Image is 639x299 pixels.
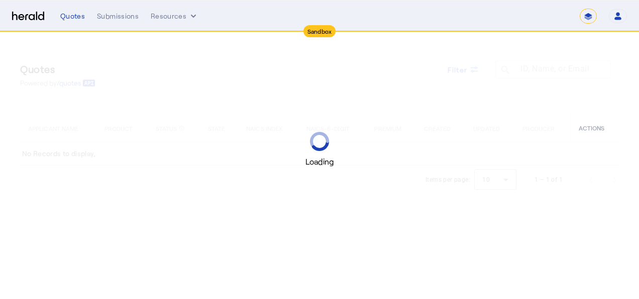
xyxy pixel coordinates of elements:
div: Submissions [97,11,139,21]
th: ACTIONS [570,114,619,142]
img: Herald Logo [12,12,44,21]
button: Resources dropdown menu [151,11,198,21]
div: Sandbox [303,25,336,37]
div: Quotes [60,11,85,21]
